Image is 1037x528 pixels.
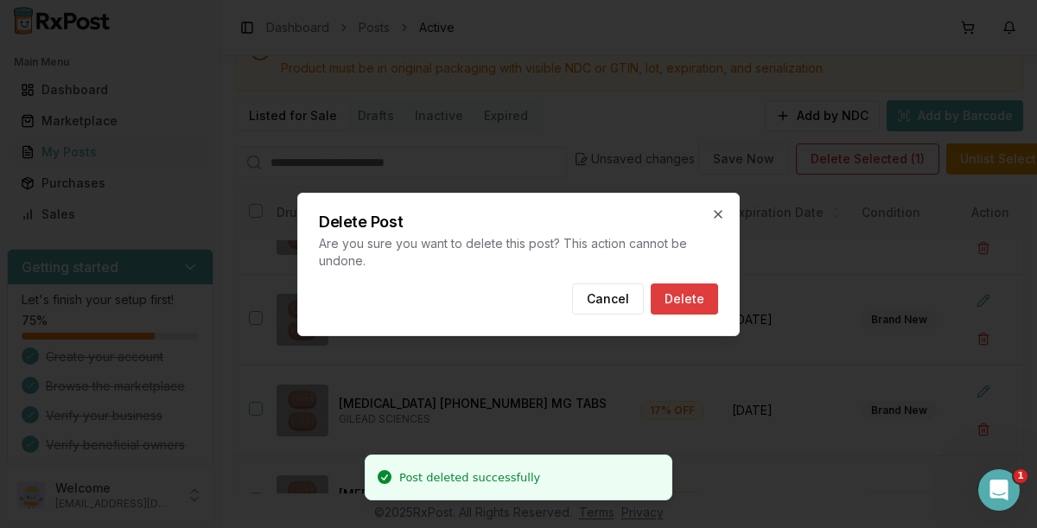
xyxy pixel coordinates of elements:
[1014,469,1027,483] span: 1
[319,235,718,270] p: Are you sure you want to delete this post? This action cannot be undone.
[319,214,718,230] h2: Delete Post
[978,469,1020,511] iframe: Intercom live chat
[572,283,644,315] button: Cancel
[651,283,718,315] button: Delete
